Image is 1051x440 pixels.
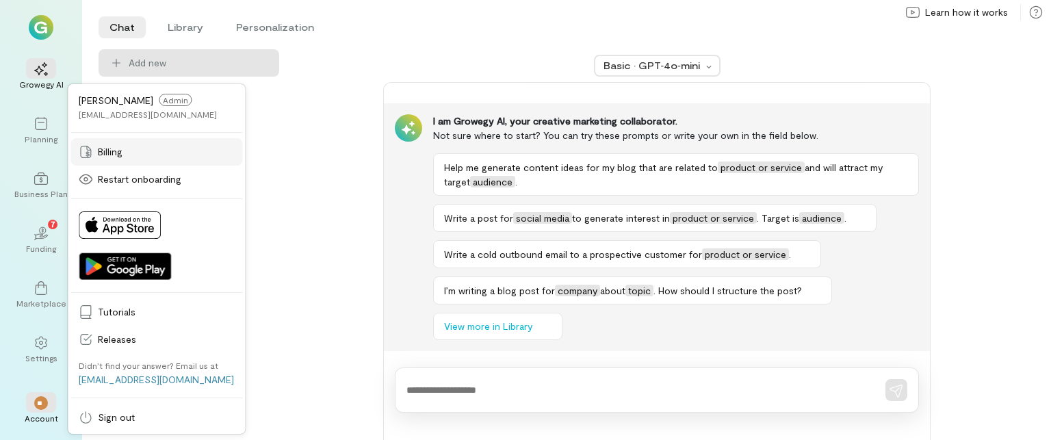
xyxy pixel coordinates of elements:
div: Account [25,413,58,424]
span: [PERSON_NAME] [79,94,153,106]
a: Planning [16,106,66,155]
span: Restart onboarding [98,172,234,186]
span: Write a cold outbound email to a prospective customer for [444,248,702,260]
span: Billing [98,145,234,159]
img: Get it on Google Play [79,253,171,280]
div: Didn’t find your answer? Email us at [79,360,218,371]
span: product or service [718,161,805,173]
span: Help me generate content ideas for my blog that are related to [444,161,718,173]
button: View more in Library [433,313,562,340]
span: Write a post for [444,212,513,224]
span: audience [799,212,844,224]
span: Add new [129,56,268,70]
div: Not sure where to start? You can try these prompts or write your own in the field below. [433,128,919,142]
span: Learn how it works [925,5,1008,19]
span: social media [513,212,572,224]
img: Download on App Store [79,211,161,239]
a: Settings [16,325,66,374]
span: . Target is [757,212,799,224]
span: . How should I structure the post? [653,285,802,296]
button: Write a cold outbound email to a prospective customer forproduct or service. [433,240,821,268]
a: Growegy AI [16,51,66,101]
a: Restart onboarding [70,166,242,193]
span: topic [625,285,653,296]
li: Chat [99,16,146,38]
span: product or service [702,248,789,260]
div: Business Plan [14,188,68,199]
a: Tutorials [70,298,242,326]
div: Basic · GPT‑4o‑mini [604,59,702,73]
span: View more in Library [444,320,532,333]
span: Admin [159,94,192,106]
li: Library [157,16,214,38]
span: I’m writing a blog post for [444,285,555,296]
li: Personalization [225,16,325,38]
a: Billing [70,138,242,166]
span: company [555,285,600,296]
a: Sign out [70,404,242,431]
span: 7 [51,218,55,230]
div: [EMAIL_ADDRESS][DOMAIN_NAME] [79,109,217,120]
a: Funding [16,216,66,265]
a: Marketplace [16,270,66,320]
div: Growegy AI [19,79,64,90]
span: audience [470,176,515,187]
button: Write a post forsocial mediato generate interest inproduct or service. Target isaudience. [433,204,877,232]
div: Marketplace [16,298,66,309]
span: . [844,212,846,224]
button: I’m writing a blog post forcompanyabouttopic. How should I structure the post? [433,276,832,305]
span: about [600,285,625,296]
a: [EMAIL_ADDRESS][DOMAIN_NAME] [79,374,234,385]
span: Releases [98,333,234,346]
a: Business Plan [16,161,66,210]
span: to generate interest in [572,212,670,224]
span: product or service [670,212,757,224]
a: Releases [70,326,242,353]
span: . [789,248,791,260]
button: Help me generate content ideas for my blog that are related toproduct or serviceand will attract ... [433,153,919,196]
div: Settings [25,352,57,363]
div: Funding [26,243,56,254]
div: I am Growegy AI, your creative marketing collaborator. [433,114,919,128]
span: Tutorials [98,305,234,319]
span: Sign out [98,411,234,424]
div: Planning [25,133,57,144]
span: . [515,176,517,187]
